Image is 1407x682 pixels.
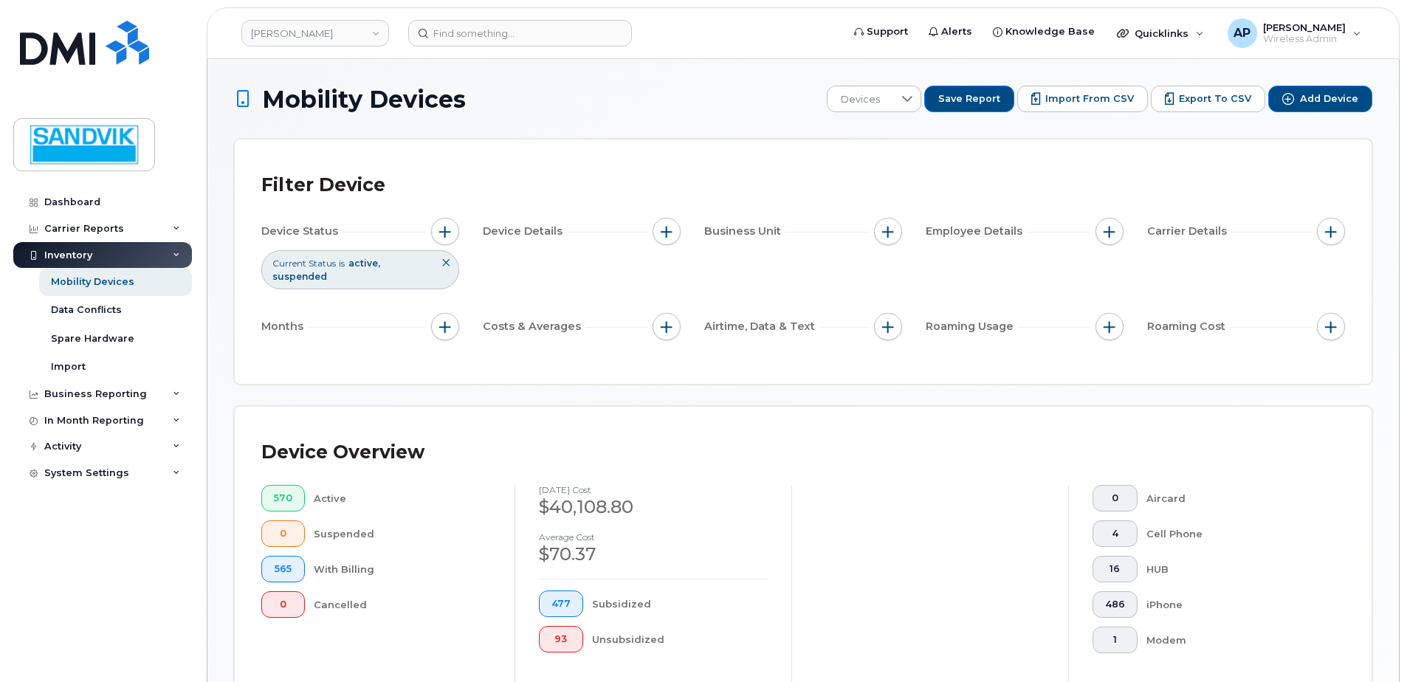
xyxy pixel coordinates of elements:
[274,599,292,610] span: 0
[261,224,343,239] span: Device Status
[1093,627,1138,653] button: 1
[261,319,308,334] span: Months
[272,271,327,282] span: suspended
[1147,224,1231,239] span: Carrier Details
[1105,634,1125,646] span: 1
[483,224,567,239] span: Device Details
[1045,92,1134,106] span: Import from CSV
[926,224,1027,239] span: Employee Details
[314,485,492,512] div: Active
[1105,492,1125,504] span: 0
[261,591,305,618] button: 0
[1268,86,1372,112] button: Add Device
[272,257,336,269] span: Current Status
[1093,520,1138,547] button: 4
[539,485,768,495] h4: [DATE] cost
[261,166,385,204] div: Filter Device
[551,633,571,645] span: 93
[261,520,305,547] button: 0
[1105,563,1125,575] span: 16
[1105,528,1125,540] span: 4
[924,86,1014,112] button: Save Report
[339,257,345,269] span: is
[1146,556,1322,582] div: HUB
[274,492,292,504] span: 570
[1146,485,1322,512] div: Aircard
[314,520,492,547] div: Suspended
[1300,92,1358,106] span: Add Device
[1151,86,1265,112] button: Export to CSV
[1093,591,1138,618] button: 486
[261,556,305,582] button: 565
[1147,319,1230,334] span: Roaming Cost
[262,86,466,112] span: Mobility Devices
[704,224,785,239] span: Business Unit
[261,433,424,472] div: Device Overview
[539,590,583,617] button: 477
[1146,591,1322,618] div: iPhone
[1093,556,1138,582] button: 16
[314,556,492,582] div: With Billing
[592,590,768,617] div: Subsidized
[1179,92,1251,106] span: Export to CSV
[539,626,583,652] button: 93
[314,591,492,618] div: Cancelled
[551,598,571,610] span: 477
[926,319,1018,334] span: Roaming Usage
[1017,86,1148,112] button: Import from CSV
[261,485,305,512] button: 570
[539,495,768,520] div: $40,108.80
[1093,485,1138,512] button: 0
[483,319,585,334] span: Costs & Averages
[828,86,893,113] span: Devices
[704,319,819,334] span: Airtime, Data & Text
[1146,520,1322,547] div: Cell Phone
[348,258,380,269] span: active
[274,563,292,575] span: 565
[592,626,768,652] div: Unsubsidized
[1146,627,1322,653] div: Modem
[539,542,768,567] div: $70.37
[539,532,768,542] h4: Average cost
[274,528,292,540] span: 0
[1105,599,1125,610] span: 486
[938,92,1000,106] span: Save Report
